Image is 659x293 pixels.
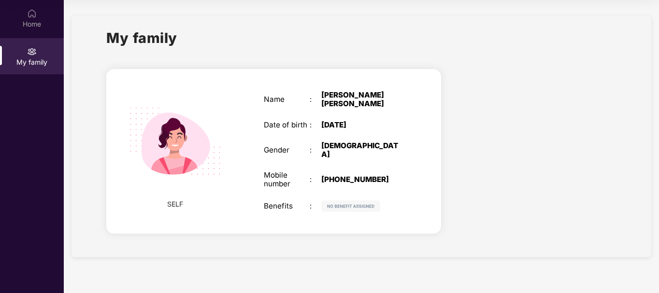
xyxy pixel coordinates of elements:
[310,146,321,154] div: :
[321,121,402,129] div: [DATE]
[106,27,177,49] h1: My family
[310,202,321,210] div: :
[264,146,310,154] div: Gender
[310,121,321,129] div: :
[321,141,402,159] div: [DEMOGRAPHIC_DATA]
[264,121,310,129] div: Date of birth
[27,9,37,18] img: svg+xml;base64,PHN2ZyBpZD0iSG9tZSIgeG1sbnM9Imh0dHA6Ly93d3cudzMub3JnLzIwMDAvc3ZnIiB3aWR0aD0iMjAiIG...
[264,95,310,104] div: Name
[27,47,37,56] img: svg+xml;base64,PHN2ZyB3aWR0aD0iMjAiIGhlaWdodD0iMjAiIHZpZXdCb3g9IjAgMCAyMCAyMCIgZmlsbD0ibm9uZSIgeG...
[167,199,183,209] span: SELF
[117,84,233,199] img: svg+xml;base64,PHN2ZyB4bWxucz0iaHR0cDovL3d3dy53My5vcmcvMjAwMC9zdmciIHdpZHRoPSIyMjQiIGhlaWdodD0iMT...
[321,175,402,184] div: [PHONE_NUMBER]
[264,171,310,188] div: Mobile number
[321,91,402,108] div: [PERSON_NAME] [PERSON_NAME]
[310,95,321,104] div: :
[321,200,380,212] img: svg+xml;base64,PHN2ZyB4bWxucz0iaHR0cDovL3d3dy53My5vcmcvMjAwMC9zdmciIHdpZHRoPSIxMjIiIGhlaWdodD0iMj...
[264,202,310,210] div: Benefits
[310,175,321,184] div: :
